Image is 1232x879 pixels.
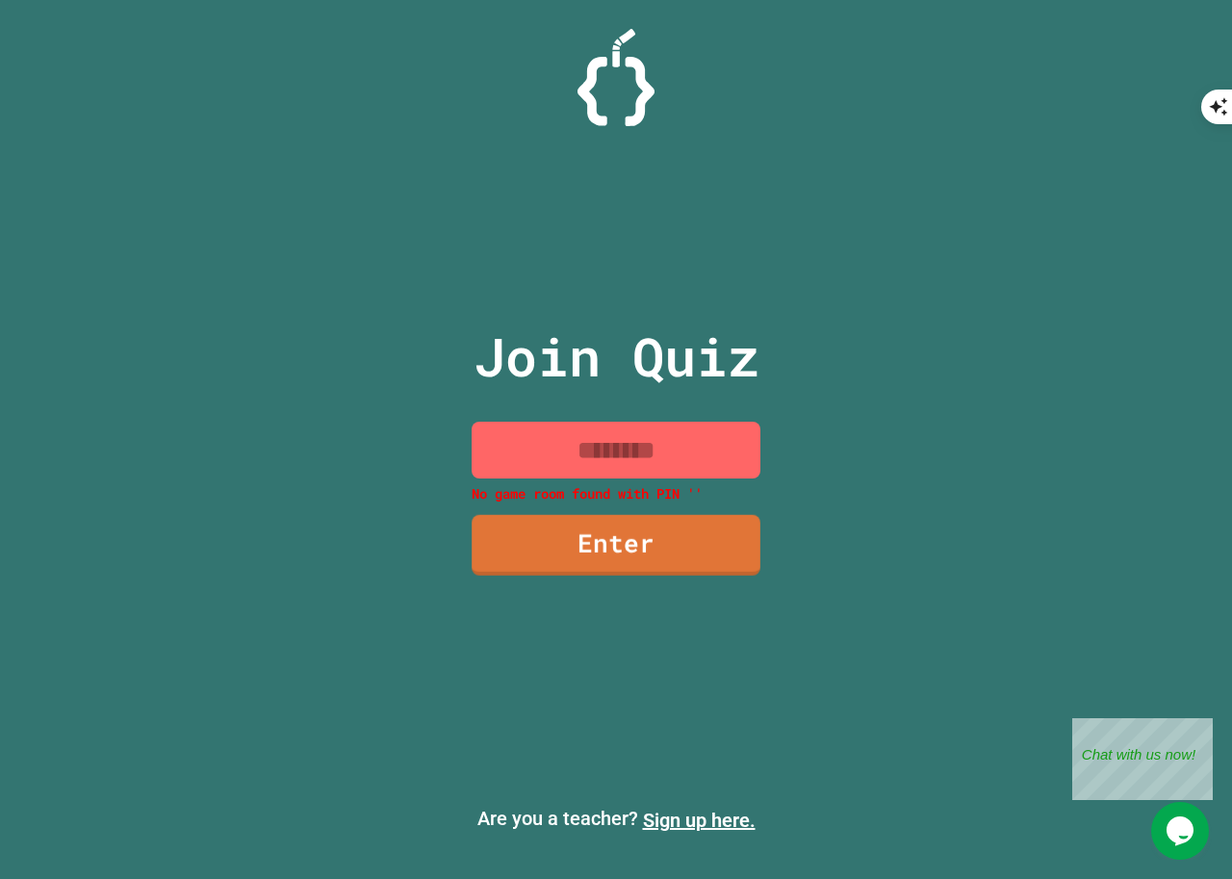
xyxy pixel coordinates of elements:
img: Logo.svg [577,29,654,126]
p: Are you a teacher? [15,804,1217,835]
a: Sign up here. [643,809,756,832]
iframe: chat widget [1151,802,1213,860]
iframe: chat widget [1072,718,1213,800]
a: Enter [472,514,760,575]
p: No game room found with PIN '' [472,483,760,504]
p: Join Quiz [474,317,759,397]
